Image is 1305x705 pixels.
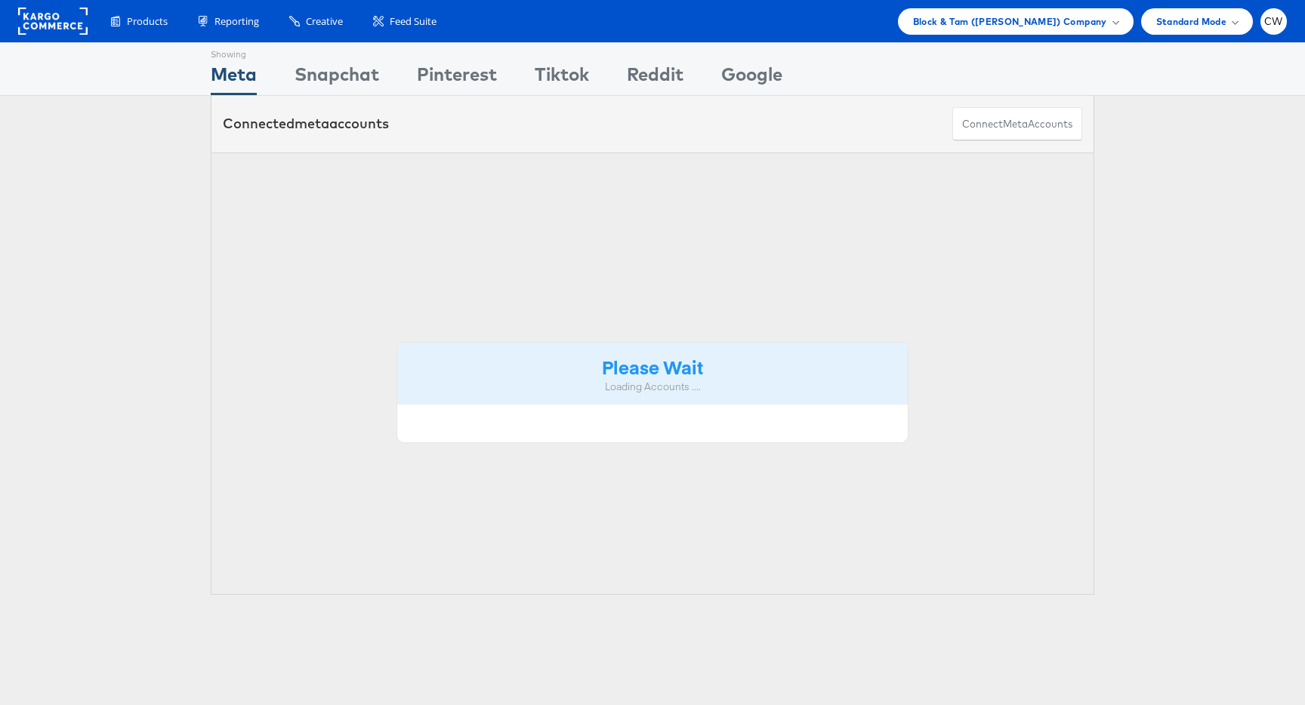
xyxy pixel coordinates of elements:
div: Google [721,61,782,95]
span: Reporting [214,14,259,29]
div: Connected accounts [223,114,389,134]
div: Meta [211,61,257,95]
button: ConnectmetaAccounts [952,107,1082,141]
span: Feed Suite [390,14,437,29]
span: meta [295,115,329,132]
strong: Please Wait [602,354,703,379]
span: CW [1264,17,1283,26]
span: meta [1003,117,1028,131]
div: Pinterest [417,61,497,95]
span: Block & Tam ([PERSON_NAME]) Company [913,14,1107,29]
div: Reddit [627,61,683,95]
div: Loading Accounts .... [409,380,896,394]
span: Products [127,14,168,29]
div: Tiktok [535,61,589,95]
div: Snapchat [295,61,379,95]
div: Showing [211,43,257,61]
span: Creative [306,14,343,29]
span: Standard Mode [1156,14,1226,29]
